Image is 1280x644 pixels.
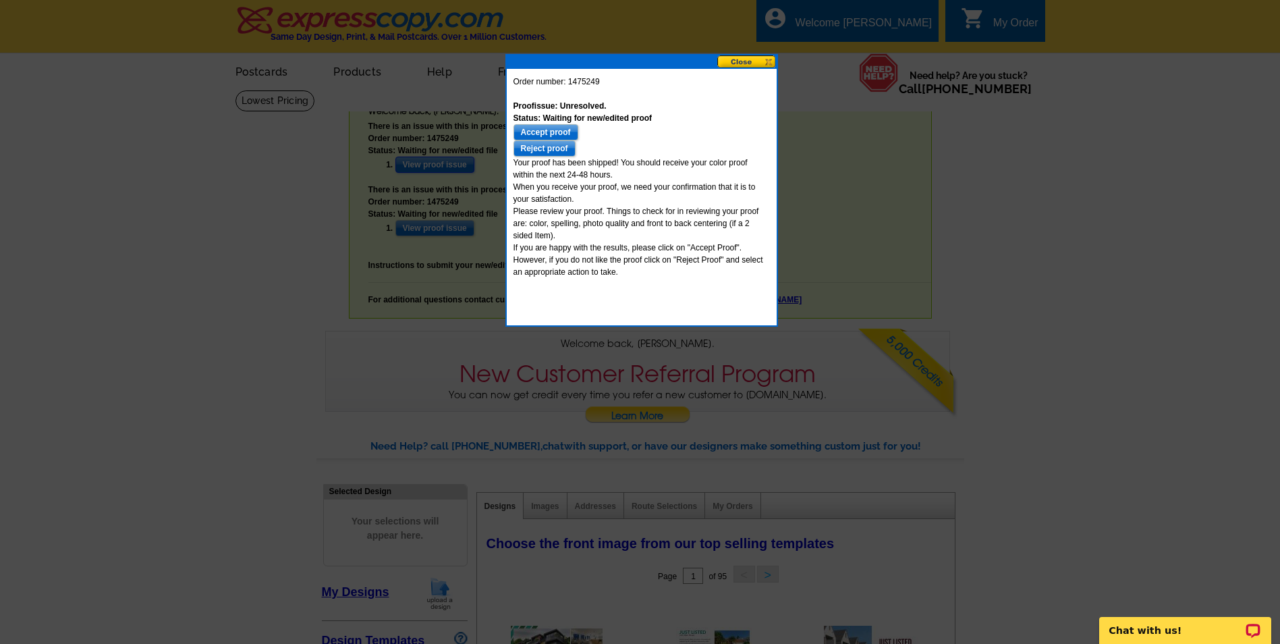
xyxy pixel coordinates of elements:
[513,124,578,140] input: Accept proof
[513,88,770,278] div: Your proof has been shipped! You should receive your color proof within the next 24-48 hours. Whe...
[507,69,777,285] div: Order number: 1475249
[513,140,576,157] input: Reject proof
[513,100,770,124] div: issue: Unresolved. Status: Waiting for new/edited proof
[513,101,534,111] b: Proof
[1090,601,1280,644] iframe: LiveChat chat widget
